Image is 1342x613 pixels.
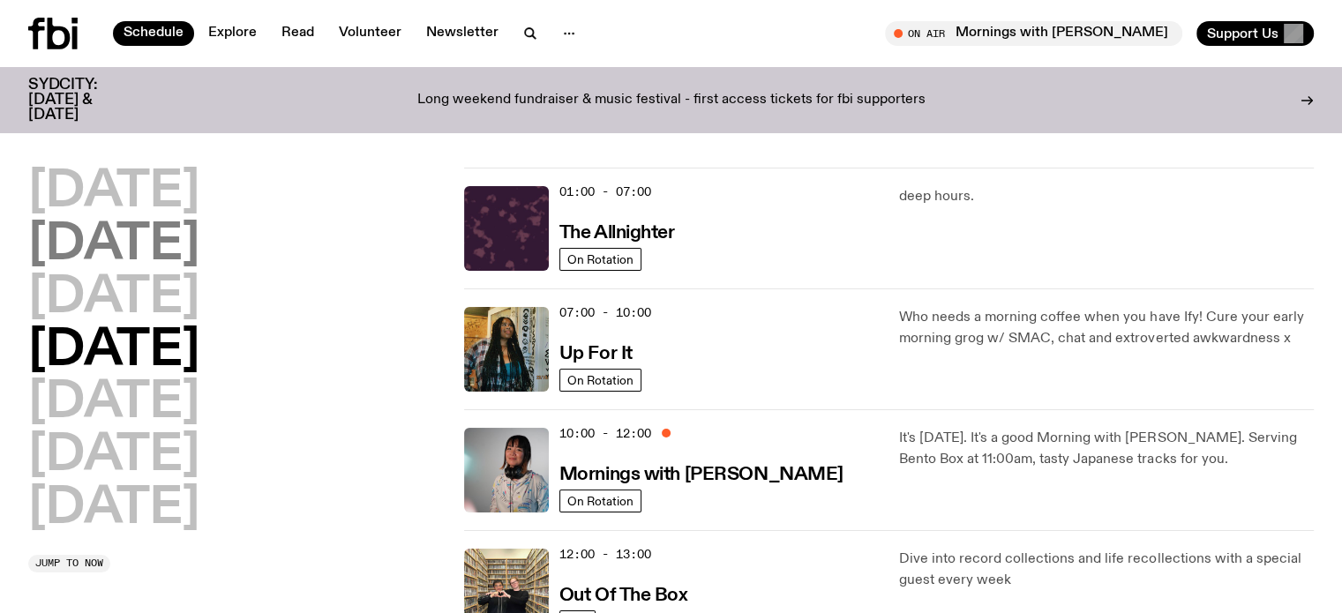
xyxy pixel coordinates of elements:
a: Volunteer [328,21,412,46]
a: The Allnighter [559,221,675,243]
button: Support Us [1196,21,1314,46]
img: Kana Frazer is smiling at the camera with her head tilted slightly to her left. She wears big bla... [464,428,549,512]
h3: Mornings with [PERSON_NAME] [559,466,843,484]
button: [DATE] [28,484,199,534]
p: Dive into record collections and life recollections with a special guest every week [899,549,1314,591]
p: deep hours. [899,186,1314,207]
button: [DATE] [28,221,199,270]
img: Ify - a Brown Skin girl with black braided twists, looking up to the side with her tongue stickin... [464,307,549,392]
span: Jump to now [35,558,103,568]
p: Long weekend fundraiser & music festival - first access tickets for fbi supporters [417,93,926,108]
button: [DATE] [28,431,199,481]
a: On Rotation [559,369,641,392]
a: On Rotation [559,490,641,512]
span: 01:00 - 07:00 [559,183,651,200]
a: Schedule [113,21,194,46]
span: 12:00 - 13:00 [559,546,651,563]
a: Read [271,21,325,46]
span: On Rotation [567,494,634,507]
span: On Rotation [567,373,634,386]
button: Jump to now [28,555,110,572]
h3: The Allnighter [559,224,675,243]
button: [DATE] [28,168,199,217]
a: Up For It [559,341,633,363]
button: [DATE] [28,326,199,376]
button: [DATE] [28,378,199,428]
a: Explore [198,21,267,46]
a: Newsletter [416,21,509,46]
p: It's [DATE]. It's a good Morning with [PERSON_NAME]. Serving Bento Box at 11:00am, tasty Japanese... [899,428,1314,470]
h3: Up For It [559,345,633,363]
p: Who needs a morning coffee when you have Ify! Cure your early morning grog w/ SMAC, chat and extr... [899,307,1314,349]
span: 07:00 - 10:00 [559,304,651,321]
a: Out Of The Box [559,583,688,605]
button: [DATE] [28,273,199,323]
h3: Out Of The Box [559,587,688,605]
span: On Rotation [567,252,634,265]
h3: SYDCITY: [DATE] & [DATE] [28,78,141,123]
a: Mornings with [PERSON_NAME] [559,462,843,484]
a: On Rotation [559,248,641,271]
span: Support Us [1207,26,1278,41]
span: 10:00 - 12:00 [559,425,651,442]
button: On AirMornings with [PERSON_NAME] [885,21,1182,46]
